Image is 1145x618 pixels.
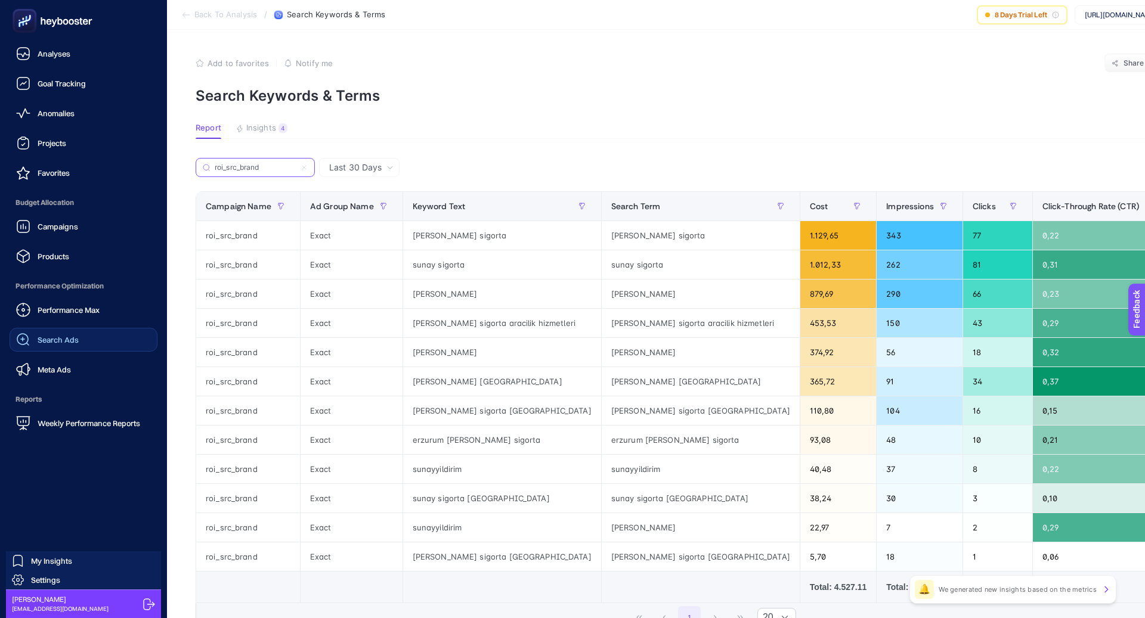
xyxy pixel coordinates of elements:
span: Add to favorites [208,58,269,68]
span: Click-Through Rate (CTR) [1042,201,1139,211]
span: Performance Max [38,305,100,315]
a: Weekly Performance Reports [10,411,157,435]
div: roi_src_brand [196,309,300,337]
a: Projects [10,131,157,155]
input: Search [215,163,296,172]
div: 365,72 [800,367,876,396]
div: 81 [963,250,1032,279]
div: roi_src_brand [196,513,300,542]
div: sunay sigorta [GEOGRAPHIC_DATA] [602,484,800,513]
div: 10 [963,426,1032,454]
span: [PERSON_NAME] [12,595,109,604]
span: Feedback [7,4,45,13]
div: Exact [301,280,403,308]
span: Goal Tracking [38,79,86,88]
div: 30 [877,484,963,513]
div: Exact [301,542,403,571]
span: Search Ads [38,335,79,344]
div: [PERSON_NAME] sigorta aracilik hizmetleri [602,309,800,337]
div: roi_src_brand [196,280,300,308]
span: Insights [246,123,276,133]
div: roi_src_brand [196,455,300,483]
div: sunayyildirim [403,513,601,542]
div: roi_src_brand [196,338,300,367]
span: Ad Group Name [310,201,374,211]
div: 1 [963,542,1032,571]
div: 18 [877,542,963,571]
span: Performance Optimization [10,274,157,298]
div: sunay sigorta [602,250,800,279]
div: erzurum [PERSON_NAME] sigorta [403,426,601,454]
span: My Insights [31,556,72,566]
div: [PERSON_NAME] [602,280,800,308]
a: Goal Tracking [10,72,157,95]
div: Total: 4.527.11 [810,581,867,593]
div: sunayyildirim [403,455,601,483]
span: Clicks [973,201,996,211]
div: 374,92 [800,338,876,367]
div: [PERSON_NAME] sigorta [GEOGRAPHIC_DATA] [602,542,800,571]
span: Products [38,251,69,261]
div: [PERSON_NAME] sigorta [403,221,601,250]
div: [PERSON_NAME] [602,338,800,367]
a: My Insights [6,551,161,570]
div: 879,69 [800,280,876,308]
div: 22,97 [800,513,876,542]
div: 1.129,65 [800,221,876,250]
a: Favorites [10,161,157,185]
div: 8 [963,455,1032,483]
span: Reports [10,387,157,411]
div: 343 [877,221,963,250]
div: roi_src_brand [196,426,300,454]
div: 93,08 [800,426,876,454]
a: Campaigns [10,215,157,238]
span: Keyword Text [413,201,466,211]
div: 43 [963,309,1032,337]
span: Back To Analysis [194,10,257,20]
div: 1.012,33 [800,250,876,279]
div: roi_src_brand [196,367,300,396]
div: 110,80 [800,396,876,425]
div: Exact [301,455,403,483]
div: Exact [301,513,403,542]
a: Settings [6,570,161,589]
div: roi_src_brand [196,250,300,279]
div: 34 [963,367,1032,396]
div: 4 [278,123,287,133]
span: / [264,10,267,19]
div: 3 [963,484,1032,513]
div: 453,53 [800,309,876,337]
span: Campaign Name [206,201,271,211]
div: 2 [963,513,1032,542]
span: Last 30 Days [329,162,382,173]
span: Share [1124,58,1144,68]
span: Favorites [38,168,70,178]
button: Notify me [284,58,333,68]
div: roi_src_brand [196,396,300,425]
div: 16 [963,396,1032,425]
div: [PERSON_NAME] sigorta [602,221,800,250]
div: 18 [963,338,1032,367]
div: 77 [963,221,1032,250]
div: [PERSON_NAME] [403,280,601,308]
div: [PERSON_NAME] [602,513,800,542]
span: Anomalies [38,108,75,118]
span: Report [196,123,221,133]
div: Exact [301,484,403,513]
a: Analyses [10,42,157,66]
div: [PERSON_NAME] [403,338,601,367]
div: Exact [301,396,403,425]
span: Weekly Performance Reports [38,418,140,428]
div: 37 [877,455,963,483]
span: Projects [38,138,66,148]
span: Campaigns [38,222,78,231]
div: Total: 1.436.00 [886,581,953,593]
span: Cost [810,201,828,211]
span: Budget Allocation [10,191,157,215]
div: Exact [301,250,403,279]
div: Exact [301,426,403,454]
div: 104 [877,396,963,425]
div: sunay sigorta [403,250,601,279]
div: Exact [301,367,403,396]
div: [PERSON_NAME] [GEOGRAPHIC_DATA] [602,367,800,396]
